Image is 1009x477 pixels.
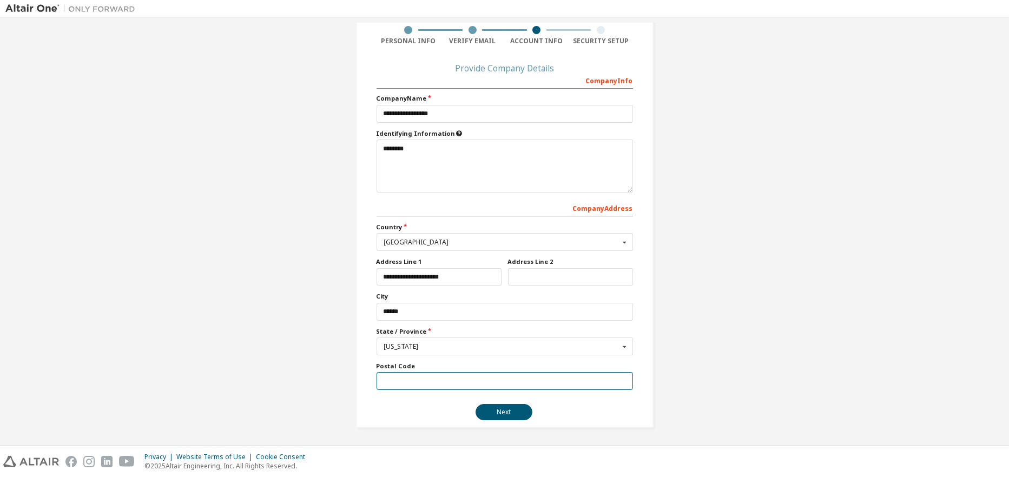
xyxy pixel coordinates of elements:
[377,94,633,103] label: Company Name
[377,37,441,45] div: Personal Info
[377,71,633,89] div: Company Info
[377,327,633,336] label: State / Province
[377,223,633,231] label: Country
[377,65,633,71] div: Provide Company Details
[569,37,633,45] div: Security Setup
[3,456,59,467] img: altair_logo.svg
[5,3,141,14] img: Altair One
[65,456,77,467] img: facebook.svg
[256,453,312,461] div: Cookie Consent
[144,461,312,471] p: © 2025 Altair Engineering, Inc. All Rights Reserved.
[377,257,502,266] label: Address Line 1
[384,343,619,350] div: [US_STATE]
[144,453,176,461] div: Privacy
[176,453,256,461] div: Website Terms of Use
[83,456,95,467] img: instagram.svg
[476,404,532,420] button: Next
[505,37,569,45] div: Account Info
[440,37,505,45] div: Verify Email
[377,199,633,216] div: Company Address
[377,292,633,301] label: City
[377,362,633,370] label: Postal Code
[508,257,633,266] label: Address Line 2
[119,456,135,467] img: youtube.svg
[377,129,633,138] label: Please provide any information that will help our support team identify your company. Email and n...
[384,239,619,246] div: [GEOGRAPHIC_DATA]
[101,456,113,467] img: linkedin.svg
